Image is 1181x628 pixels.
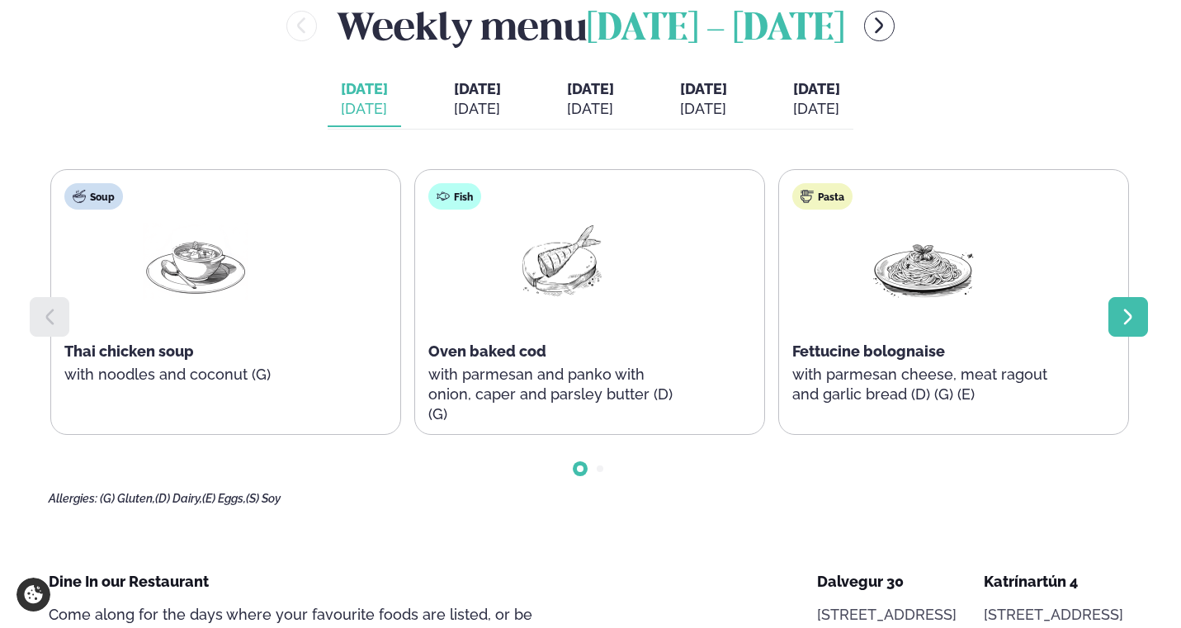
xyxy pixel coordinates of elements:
[554,73,627,127] button: [DATE] [DATE]
[792,365,1055,404] p: with parmesan cheese, meat ragout and garlic bread (D) (G) (E)
[871,223,976,300] img: Spagetti.png
[792,183,853,210] div: Pasta
[507,223,612,300] img: Fish.png
[437,190,450,203] img: fish.svg
[667,73,740,127] button: [DATE] [DATE]
[286,11,317,41] button: menu-btn-left
[817,605,965,625] p: [STREET_ADDRESS]
[143,223,248,300] img: Soup.png
[454,99,501,119] div: [DATE]
[49,492,97,505] span: Allergies:
[680,80,727,97] span: [DATE]
[780,73,853,127] button: [DATE] [DATE]
[341,99,388,119] div: [DATE]
[100,492,155,505] span: (G) Gluten,
[64,183,123,210] div: Soup
[428,365,691,424] p: with parmesan and panko with onion, caper and parsley butter (D) (G)
[680,99,727,119] div: [DATE]
[864,11,895,41] button: menu-btn-right
[801,190,814,203] img: pasta.svg
[49,573,209,590] span: Dine In our Restaurant
[341,79,388,99] span: [DATE]
[328,73,401,127] button: [DATE] [DATE]
[793,99,840,119] div: [DATE]
[64,365,327,385] p: with noodles and coconut (G)
[577,465,583,472] span: Go to slide 1
[984,605,1131,625] p: [STREET_ADDRESS]
[817,572,965,592] div: Dalvegur 30
[73,190,86,203] img: soup.svg
[155,492,202,505] span: (D) Dairy,
[64,342,194,360] span: Thai chicken soup
[587,12,844,48] span: [DATE] - [DATE]
[597,465,603,472] span: Go to slide 2
[792,342,945,360] span: Fettucine bolognaise
[567,80,614,97] span: [DATE]
[984,572,1131,592] div: Katrínartún 4
[246,492,281,505] span: (S) Soy
[428,183,481,210] div: Fish
[441,73,514,127] button: [DATE] [DATE]
[454,80,501,97] span: [DATE]
[793,80,840,97] span: [DATE]
[428,342,546,360] span: Oven baked cod
[567,99,614,119] div: [DATE]
[202,492,246,505] span: (E) Eggs,
[17,578,50,611] a: Cookie settings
